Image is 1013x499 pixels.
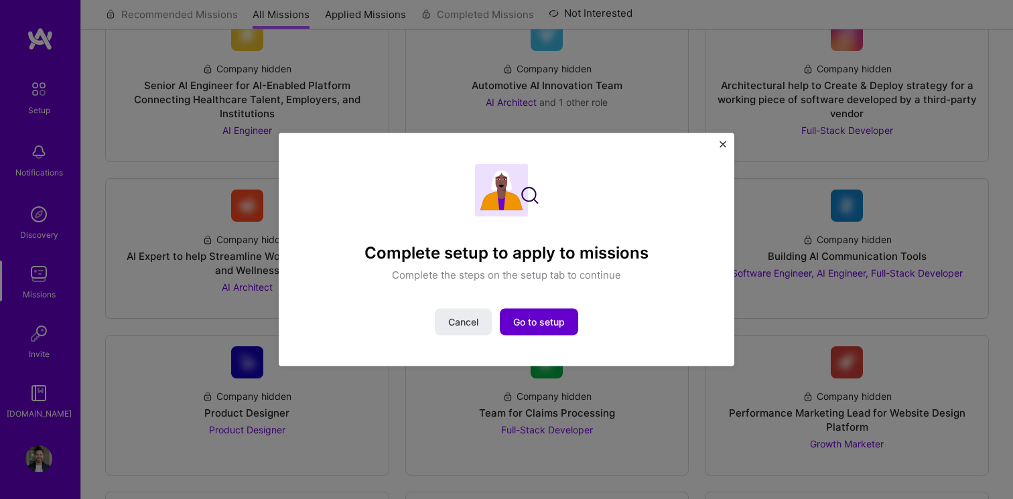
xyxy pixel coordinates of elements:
h4: Complete setup to apply to missions [364,243,649,263]
button: Cancel [435,309,492,336]
img: Complete setup illustration [475,163,539,216]
button: Go to setup [500,309,578,336]
p: Complete the steps on the setup tab to continue [392,268,621,282]
span: Go to setup [513,315,565,329]
span: Cancel [448,315,478,329]
button: Close [720,141,726,155]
